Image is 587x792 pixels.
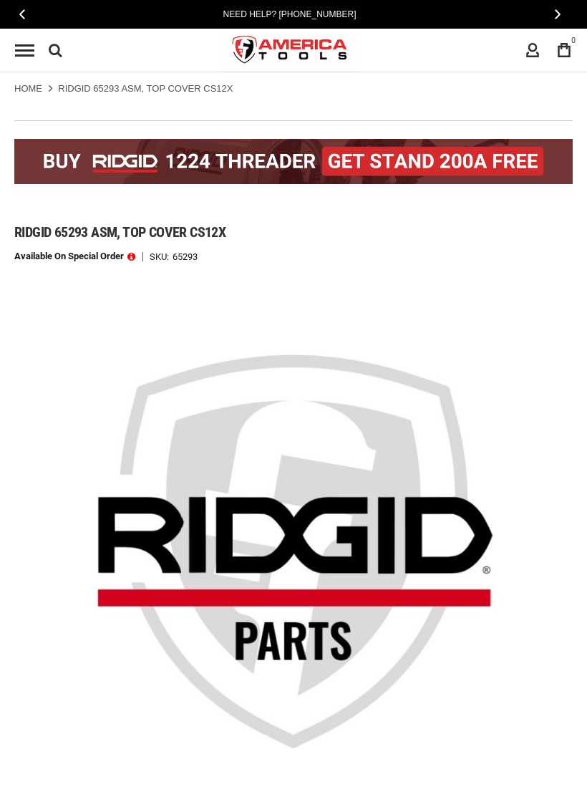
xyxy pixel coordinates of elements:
span: Next [555,9,561,19]
img: America Tools [220,24,359,77]
span: 0 [571,37,576,44]
a: store logo [220,24,359,77]
p: Available on Special Order [14,251,135,261]
span: Ridgid 65293 asm, top cover cs12x [14,223,225,241]
strong: RIDGID 65293 ASM, TOP COVER CS12X [58,83,233,94]
strong: SKU [150,252,173,261]
a: 0 [550,37,578,64]
a: Need Help? [PHONE_NUMBER] [218,7,360,21]
div: 65293 [173,252,198,261]
a: Home [14,82,42,95]
div: Menu [15,44,34,57]
span: Previous [19,9,25,19]
img: BOGO: Buy the RIDGID® 1224 Threader (26092), get the 92467 200A Stand FREE! [14,139,573,184]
